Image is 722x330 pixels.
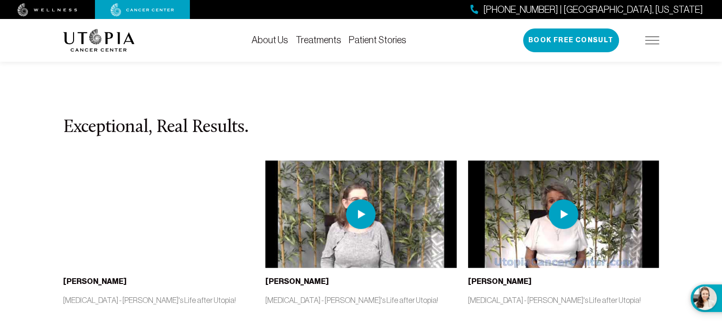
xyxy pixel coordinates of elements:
[483,3,703,17] span: [PHONE_NUMBER] | [GEOGRAPHIC_DATA], [US_STATE]
[468,160,659,268] img: thumbnail
[111,3,174,17] img: cancer center
[63,277,127,286] b: [PERSON_NAME]
[18,3,77,17] img: wellness
[265,277,329,286] b: [PERSON_NAME]
[296,35,341,45] a: Treatments
[549,199,578,229] img: play icon
[523,28,619,52] button: Book Free Consult
[265,160,457,268] img: thumbnail
[468,295,659,305] p: [MEDICAL_DATA] - [PERSON_NAME]'s Life after Utopia!
[63,160,254,268] iframe: YouTube video player
[63,118,659,138] h3: Exceptional, Real Results.
[645,37,659,44] img: icon-hamburger
[468,277,532,286] b: [PERSON_NAME]
[349,35,406,45] a: Patient Stories
[346,199,375,229] img: play icon
[63,29,135,52] img: logo
[63,295,254,305] p: [MEDICAL_DATA] - [PERSON_NAME]'s Life after Utopia!
[265,295,457,305] p: [MEDICAL_DATA] - [PERSON_NAME]'s Life after Utopia!
[470,3,703,17] a: [PHONE_NUMBER] | [GEOGRAPHIC_DATA], [US_STATE]
[252,35,288,45] a: About Us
